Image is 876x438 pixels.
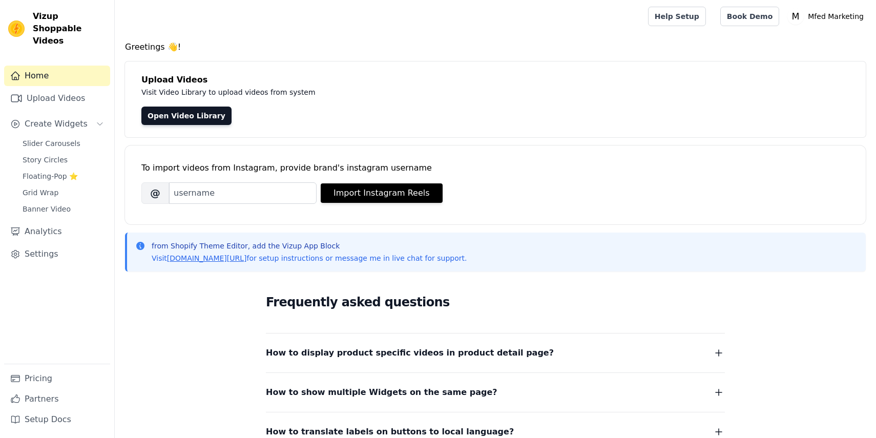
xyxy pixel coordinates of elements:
a: Book Demo [720,7,779,26]
span: Floating-Pop ⭐ [23,171,78,181]
p: Visit Video Library to upload videos from system [141,86,600,98]
span: @ [141,182,169,204]
button: How to show multiple Widgets on the same page? [266,385,725,400]
button: M Mfed Marketing [787,7,868,26]
a: Floating-Pop ⭐ [16,169,110,183]
a: Settings [4,244,110,264]
span: Grid Wrap [23,187,58,198]
h4: Greetings 👋! [125,41,866,53]
button: Create Widgets [4,114,110,134]
span: Create Widgets [25,118,88,130]
a: Home [4,66,110,86]
a: Grid Wrap [16,185,110,200]
span: Story Circles [23,155,68,165]
a: Setup Docs [4,409,110,430]
a: Pricing [4,368,110,389]
a: Story Circles [16,153,110,167]
a: Banner Video [16,202,110,216]
h4: Upload Videos [141,74,849,86]
span: Slider Carousels [23,138,80,149]
p: Visit for setup instructions or message me in live chat for support. [152,253,467,263]
a: Slider Carousels [16,136,110,151]
text: M [792,11,800,22]
div: To import videos from Instagram, provide brand's instagram username [141,162,849,174]
p: from Shopify Theme Editor, add the Vizup App Block [152,241,467,251]
input: username [169,182,317,204]
span: Vizup Shoppable Videos [33,10,106,47]
span: How to display product specific videos in product detail page? [266,346,554,360]
button: Import Instagram Reels [321,183,443,203]
a: Help Setup [648,7,706,26]
a: Partners [4,389,110,409]
a: Open Video Library [141,107,232,125]
a: [DOMAIN_NAME][URL] [167,254,247,262]
button: How to display product specific videos in product detail page? [266,346,725,360]
a: Upload Videos [4,88,110,109]
span: How to show multiple Widgets on the same page? [266,385,497,400]
span: Banner Video [23,204,71,214]
img: Vizup [8,20,25,37]
a: Analytics [4,221,110,242]
p: Mfed Marketing [804,7,868,26]
h2: Frequently asked questions [266,292,725,312]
